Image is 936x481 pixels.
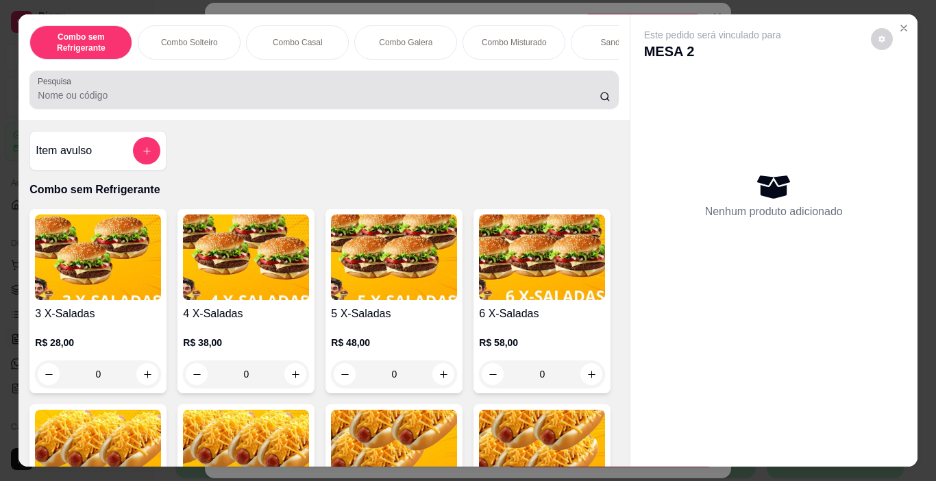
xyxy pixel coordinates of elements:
img: product-image [479,214,605,300]
h4: 3 X-Saladas [35,306,161,322]
button: decrease-product-quantity [334,363,356,385]
h4: 4 X-Saladas [183,306,309,322]
p: Este pedido será vinculado para [644,28,781,42]
label: Pesquisa [38,75,76,87]
input: Pesquisa [38,88,600,102]
p: Combo Solteiro [161,37,218,48]
p: Combo sem Refrigerante [29,182,618,198]
button: decrease-product-quantity [38,363,60,385]
button: Close [893,17,915,39]
img: product-image [331,214,457,300]
p: R$ 58,00 [479,336,605,349]
p: Nenhum produto adicionado [705,203,843,220]
button: increase-product-quantity [284,363,306,385]
button: decrease-product-quantity [186,363,208,385]
p: R$ 48,00 [331,336,457,349]
h4: Item avulso [36,143,92,159]
p: Combo Misturado [482,37,547,48]
h4: 6 X-Saladas [479,306,605,322]
p: MESA 2 [644,42,781,61]
p: R$ 38,00 [183,336,309,349]
p: Sanduíches [601,37,644,48]
p: Combo Galera [379,37,432,48]
h4: 5 X-Saladas [331,306,457,322]
button: add-separate-item [133,137,160,164]
button: decrease-product-quantity [482,363,504,385]
p: Combo Casal [273,37,323,48]
p: R$ 28,00 [35,336,161,349]
p: Combo sem Refrigerante [41,32,121,53]
button: increase-product-quantity [432,363,454,385]
button: increase-product-quantity [580,363,602,385]
button: increase-product-quantity [136,363,158,385]
img: product-image [35,214,161,300]
img: product-image [183,214,309,300]
button: decrease-product-quantity [871,28,893,50]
